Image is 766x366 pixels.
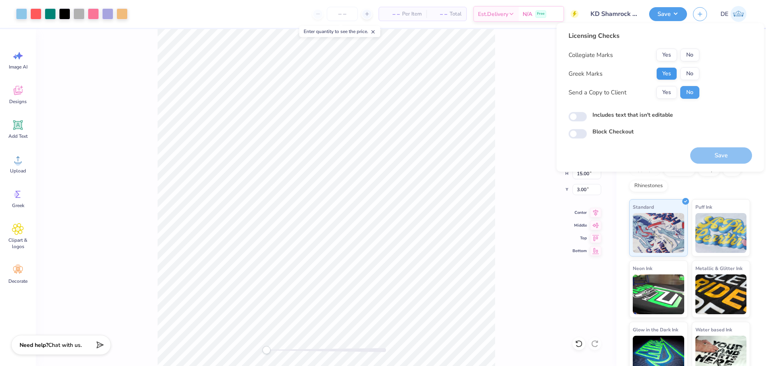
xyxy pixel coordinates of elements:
span: Bottom [573,248,587,254]
span: Per Item [402,10,422,18]
div: Greek Marks [569,69,602,78]
span: Middle [573,222,587,229]
span: Greek [12,202,24,209]
button: Yes [656,86,677,99]
span: DE [721,10,728,19]
img: Standard [633,213,684,253]
div: Rhinestones [629,180,668,192]
button: Yes [656,67,677,80]
img: Djian Evardoni [730,6,746,22]
strong: Need help? [20,341,48,349]
span: Designs [9,98,27,105]
label: Includes text that isn't editable [592,111,673,119]
span: Center [573,209,587,216]
button: No [680,86,699,99]
label: Block Checkout [592,127,634,136]
input: Untitled Design [584,6,643,22]
div: Licensing Checks [569,31,699,41]
button: Save [649,7,687,21]
div: Enter quantity to see the price. [299,26,380,37]
span: Free [537,11,545,17]
span: Decorate [8,278,28,284]
span: N/A [523,10,532,18]
span: – – [431,10,447,18]
span: Glow in the Dark Ink [633,325,678,334]
span: Image AI [9,64,28,70]
span: Total [450,10,462,18]
span: Top [573,235,587,241]
span: Chat with us. [48,341,82,349]
div: Send a Copy to Client [569,88,626,97]
input: – – [327,7,358,21]
a: DE [717,6,750,22]
span: Standard [633,203,654,211]
span: Add Text [8,133,28,139]
span: – – [384,10,400,18]
div: Accessibility label [263,346,270,354]
button: Yes [656,49,677,61]
span: Neon Ink [633,264,652,272]
span: Metallic & Glitter Ink [695,264,742,272]
img: Neon Ink [633,274,684,314]
span: Est. Delivery [478,10,508,18]
img: Puff Ink [695,213,747,253]
span: Puff Ink [695,203,712,211]
span: Water based Ink [695,325,732,334]
button: No [680,49,699,61]
img: Metallic & Glitter Ink [695,274,747,314]
div: Collegiate Marks [569,51,613,60]
button: No [680,67,699,80]
span: Clipart & logos [5,237,31,250]
span: Upload [10,168,26,174]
